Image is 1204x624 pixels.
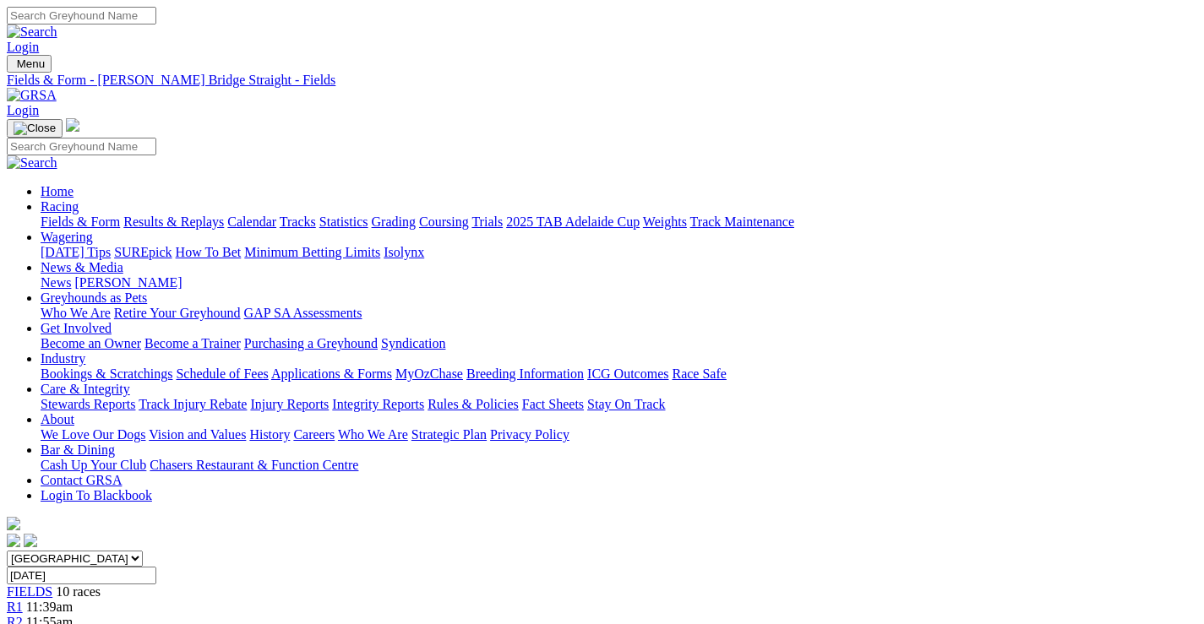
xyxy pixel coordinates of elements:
a: Schedule of Fees [176,366,268,381]
a: Isolynx [384,245,424,259]
a: Syndication [381,336,445,350]
a: Care & Integrity [41,382,130,396]
a: ICG Outcomes [587,366,668,381]
div: Bar & Dining [41,458,1197,473]
a: Grading [372,214,416,229]
img: GRSA [7,88,57,103]
a: Become an Owner [41,336,141,350]
a: Track Maintenance [690,214,794,229]
a: News [41,275,71,290]
img: Search [7,155,57,171]
a: Statistics [319,214,368,229]
a: Bar & Dining [41,442,115,457]
a: Track Injury Rebate [139,397,247,411]
a: About [41,412,74,426]
button: Toggle navigation [7,119,63,138]
a: How To Bet [176,245,242,259]
a: Rules & Policies [428,397,519,411]
div: News & Media [41,275,1197,290]
a: Greyhounds as Pets [41,290,147,305]
a: Who We Are [41,306,111,320]
div: Get Involved [41,336,1197,351]
a: Results & Replays [123,214,224,229]
div: Wagering [41,245,1197,260]
a: 2025 TAB Adelaide Cup [506,214,640,229]
img: Search [7,24,57,40]
a: Become a Trainer [144,336,241,350]
a: Tracks [280,214,316,229]
a: [PERSON_NAME] [74,275,182,290]
img: facebook.svg [7,534,20,547]
a: Injury Reports [250,397,329,411]
img: Close [14,122,56,135]
div: Racing [41,214,1197,230]
a: Fact Sheets [522,397,584,411]
a: Fields & Form [41,214,120,229]
a: History [249,427,290,442]
a: Integrity Reports [332,397,424,411]
a: Home [41,184,74,198]
a: [DATE] Tips [41,245,111,259]
a: Race Safe [672,366,726,381]
a: FIELDS [7,584,52,599]
div: Greyhounds as Pets [41,306,1197,321]
a: Privacy Policy [490,427,569,442]
a: Coursing [419,214,469,229]
span: Menu [17,57,45,70]
a: Breeding Information [466,366,584,381]
a: Cash Up Your Club [41,458,146,472]
img: logo-grsa-white.png [66,118,79,132]
a: Stewards Reports [41,397,135,411]
div: About [41,427,1197,442]
a: MyOzChase [395,366,463,381]
a: Industry [41,351,85,366]
a: Bookings & Scratchings [41,366,172,381]
a: Chasers Restaurant & Function Centre [150,458,358,472]
a: Racing [41,199,79,214]
a: Weights [643,214,687,229]
a: Strategic Plan [411,427,487,442]
input: Select date [7,567,156,584]
a: Vision and Values [149,427,246,442]
a: Minimum Betting Limits [244,245,380,259]
a: Login [7,103,39,117]
a: Careers [293,427,335,442]
a: Who We Are [338,427,408,442]
a: We Love Our Dogs [41,427,145,442]
a: Get Involved [41,321,112,335]
a: R1 [7,600,23,614]
a: News & Media [41,260,123,274]
a: Stay On Track [587,397,665,411]
a: Login [7,40,39,54]
a: Trials [471,214,503,229]
a: Purchasing a Greyhound [244,336,378,350]
img: logo-grsa-white.png [7,517,20,530]
img: twitter.svg [24,534,37,547]
div: Care & Integrity [41,397,1197,412]
a: Wagering [41,230,93,244]
span: 11:39am [26,600,73,614]
a: GAP SA Assessments [244,306,362,320]
input: Search [7,7,156,24]
a: Applications & Forms [271,366,392,381]
a: Calendar [227,214,276,229]
span: 10 races [56,584,101,599]
a: Login To Blackbook [41,488,152,502]
a: Contact GRSA [41,473,122,487]
a: Retire Your Greyhound [114,306,241,320]
a: SUREpick [114,245,172,259]
button: Toggle navigation [7,55,52,73]
input: Search [7,138,156,155]
a: Fields & Form - [PERSON_NAME] Bridge Straight - Fields [7,73,1197,88]
div: Industry [41,366,1197,382]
